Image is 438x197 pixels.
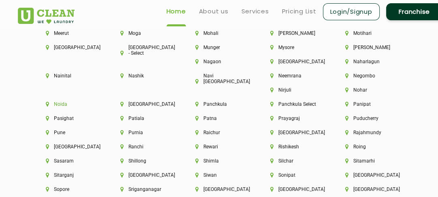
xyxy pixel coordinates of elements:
li: Panchkula Select [270,101,318,107]
li: Mysore [270,45,318,50]
a: Services [241,6,269,16]
li: [GEOGRAPHIC_DATA] [46,45,93,50]
li: Nainital [46,73,93,79]
li: Prayagraj [270,116,318,121]
li: [GEOGRAPHIC_DATA] [270,130,318,135]
a: Login/Signup [323,3,380,20]
li: [GEOGRAPHIC_DATA] [46,144,93,150]
li: Meerut [46,30,93,36]
li: Nashik [120,73,168,79]
li: Pune [46,130,93,135]
li: Sonipat [270,172,318,178]
li: [PERSON_NAME] [345,45,393,50]
li: Sitamarhi [345,158,393,164]
li: Puducherry [345,116,393,121]
li: Rishikesh [270,144,318,150]
li: [GEOGRAPHIC_DATA] [270,186,318,192]
li: Munger [195,45,243,50]
li: Pasighat [46,116,93,121]
li: Silchar [270,158,318,164]
li: Shillong [120,158,168,164]
li: [GEOGRAPHIC_DATA] [120,172,168,178]
li: Panipat [345,101,393,107]
li: [GEOGRAPHIC_DATA] [120,101,168,107]
li: Noida [46,101,93,107]
li: [GEOGRAPHIC_DATA] [345,172,393,178]
li: Patiala [120,116,168,121]
li: [GEOGRAPHIC_DATA] [195,186,243,192]
li: Moga [120,30,168,36]
li: Naharlagun [345,59,393,64]
li: Nagaon [195,59,243,64]
li: Rewari [195,144,243,150]
li: Sasaram [46,158,93,164]
li: [GEOGRAPHIC_DATA] [270,59,318,64]
li: Sitarganj [46,172,93,178]
a: About us [199,6,229,16]
li: Sopore [46,186,93,192]
li: Panchkula [195,101,243,107]
li: [PERSON_NAME] [270,30,318,36]
li: Navi [GEOGRAPHIC_DATA] [195,73,243,84]
li: Nirjuli [270,87,318,93]
img: UClean Laundry and Dry Cleaning [18,8,75,24]
li: Roing [345,144,393,150]
li: Neemrana [270,73,318,79]
a: Pricing List [282,6,316,16]
li: Patna [195,116,243,121]
li: Siwan [195,172,243,178]
li: Sriganganagar [120,186,168,192]
li: Mohali [195,30,243,36]
li: Shimla [195,158,243,164]
li: Purnia [120,130,168,135]
li: [GEOGRAPHIC_DATA] - Select [120,45,168,56]
a: Home [167,6,186,16]
li: Ranchi [120,144,168,150]
li: Nohar [345,87,393,93]
li: Motihari [345,30,393,36]
li: Raichur [195,130,243,135]
li: Rajahmundy [345,130,393,135]
li: Negombo [345,73,393,79]
li: [GEOGRAPHIC_DATA] [345,186,393,192]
